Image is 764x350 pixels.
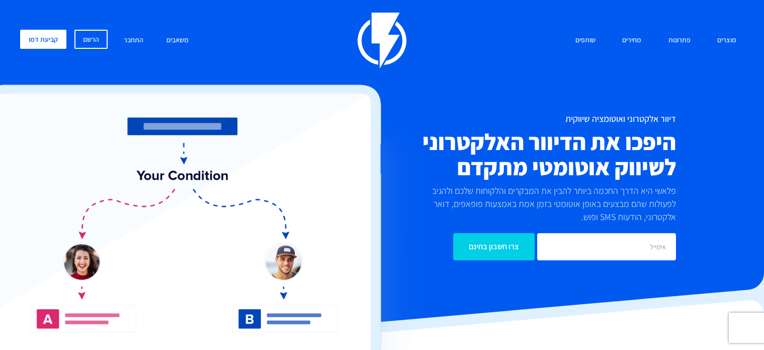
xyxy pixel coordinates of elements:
input: צרו חשבון בחינם [453,233,535,260]
a: הרשם [74,30,108,49]
a: התחבר [116,30,151,51]
input: אימייל [537,233,676,260]
h2: היפכו את הדיוור האלקטרוני לשיווק אוטומטי מתקדם [329,129,676,179]
a: קביעת דמו [20,30,66,49]
a: משאבים [159,30,196,51]
p: פלאשי היא הדרך החכמה ביותר להבין את המבקרים והלקוחות שלכם ולהגיב לפעולות שהם מבצעים באופן אוטומטי... [419,184,676,223]
h1: דיוור אלקטרוני ואוטומציה שיווקית [329,114,676,124]
a: פתרונות [661,30,698,51]
a: שותפים [568,30,603,51]
a: מוצרים [710,30,744,51]
a: מחירים [615,30,649,51]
